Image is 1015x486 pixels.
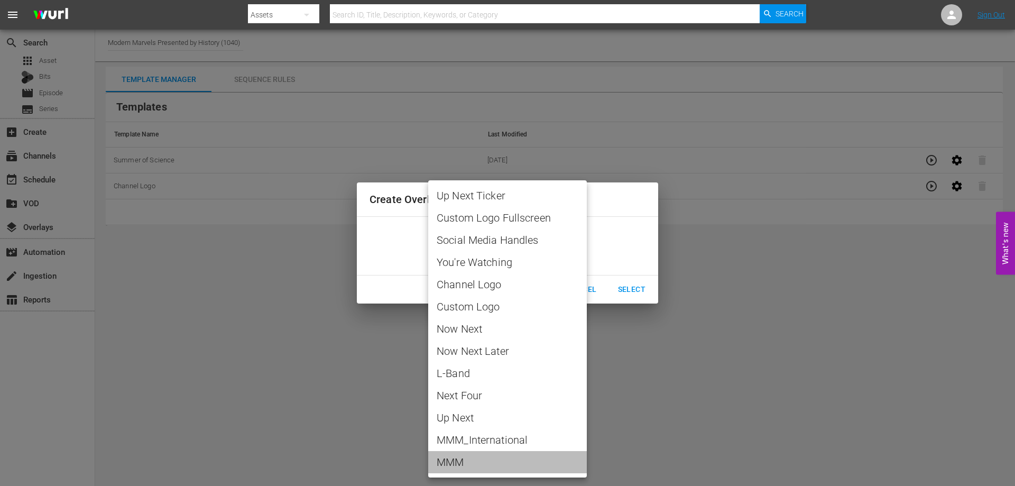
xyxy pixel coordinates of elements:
[776,4,804,23] span: Search
[437,454,578,470] span: MMM
[437,365,578,381] span: L-Band
[977,11,1005,19] a: Sign Out
[6,8,19,21] span: menu
[437,299,578,315] span: Custom Logo
[437,277,578,292] span: Channel Logo
[996,212,1015,274] button: Open Feedback Widget
[25,3,76,27] img: ans4CAIJ8jUAAAAAAAAAAAAAAAAAAAAAAAAgQb4GAAAAAAAAAAAAAAAAAAAAAAAAJMjXAAAAAAAAAAAAAAAAAAAAAAAAgAT5G...
[437,321,578,337] span: Now Next
[437,232,578,248] span: Social Media Handles
[437,188,578,204] span: Up Next Ticker
[437,343,578,359] span: Now Next Later
[437,432,578,448] span: MMM_International
[437,254,578,270] span: You're Watching
[437,210,578,226] span: Custom Logo Fullscreen
[437,410,578,426] span: Up Next
[437,388,578,404] span: Next Four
